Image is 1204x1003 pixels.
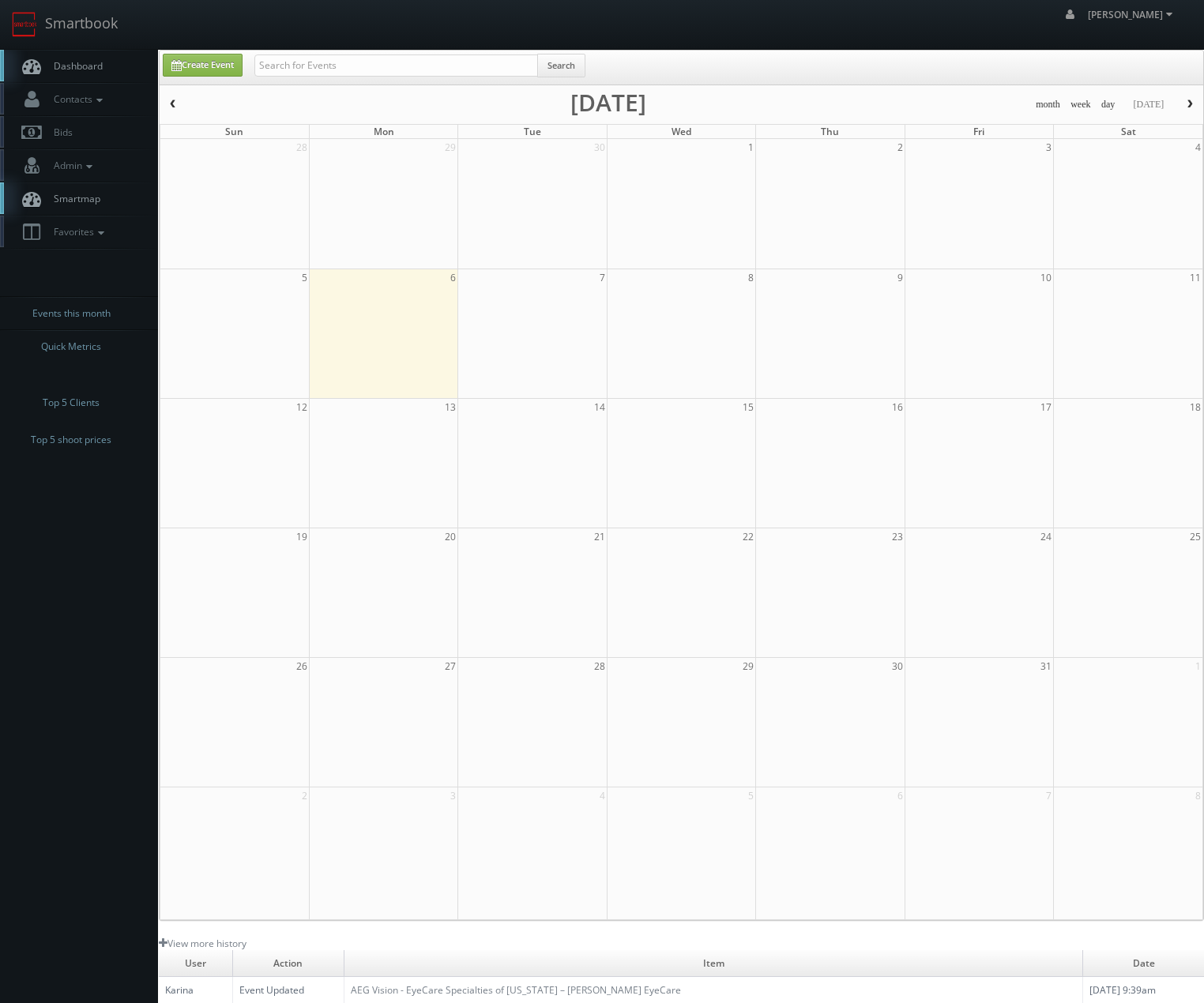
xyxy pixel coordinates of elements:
span: [PERSON_NAME] [1088,8,1177,21]
button: month [1030,95,1066,115]
span: 26 [295,658,309,674]
a: View more history [159,937,246,950]
span: 4 [1194,139,1202,156]
span: 19 [295,528,309,545]
span: Sun [225,125,243,138]
span: 8 [747,269,755,286]
span: Tue [524,125,541,138]
span: 9 [896,269,905,286]
td: Action [232,950,344,977]
span: 11 [1188,269,1202,286]
span: 8 [1194,787,1202,804]
span: Admin [46,159,96,172]
button: day [1096,95,1121,115]
span: Thu [821,125,839,138]
span: 5 [747,787,755,804]
span: 2 [896,139,905,156]
span: 28 [295,139,309,156]
button: [DATE] [1127,95,1169,115]
span: 7 [598,269,607,286]
span: 24 [1039,528,1053,545]
span: 1 [747,139,755,156]
span: 7 [1044,787,1053,804]
a: Create Event [163,54,243,77]
span: 30 [890,658,905,674]
span: 30 [593,139,607,156]
span: 3 [1044,139,1053,156]
span: 15 [741,399,755,415]
img: smartbook-logo.png [12,12,37,37]
span: 1 [1194,658,1202,674]
span: 14 [593,399,607,415]
span: 4 [598,787,607,804]
button: Search [537,54,585,77]
span: 2 [300,787,309,804]
a: AEG Vision - EyeCare Specialties of [US_STATE] – [PERSON_NAME] EyeCare [351,983,681,997]
button: week [1065,95,1097,115]
span: Mon [374,125,394,138]
span: 6 [896,787,905,804]
span: Smartmap [46,192,100,205]
span: Events this month [32,306,111,321]
td: Item [344,950,1083,977]
input: Search for Events [254,54,538,77]
span: 21 [593,528,607,545]
span: 13 [443,399,457,415]
span: 29 [741,658,755,674]
span: 29 [443,139,457,156]
span: Top 5 Clients [43,395,100,411]
td: Date [1083,950,1204,977]
span: 28 [593,658,607,674]
span: 20 [443,528,457,545]
span: Bids [46,126,73,139]
span: 6 [449,269,457,286]
h2: [DATE] [570,95,646,111]
span: Wed [672,125,691,138]
span: 18 [1188,399,1202,415]
span: 16 [890,399,905,415]
span: Quick Metrics [41,339,101,355]
span: Top 5 shoot prices [31,432,111,448]
span: Dashboard [46,59,103,73]
span: 23 [890,528,905,545]
span: 3 [449,787,457,804]
span: 10 [1039,269,1053,286]
span: 12 [295,399,309,415]
span: 17 [1039,399,1053,415]
span: 22 [741,528,755,545]
td: User [159,950,232,977]
span: 25 [1188,528,1202,545]
span: Fri [973,125,984,138]
span: Sat [1121,125,1136,138]
span: 5 [300,269,309,286]
span: 31 [1039,658,1053,674]
span: Contacts [46,92,107,106]
span: 27 [443,658,457,674]
span: Favorites [46,225,108,239]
